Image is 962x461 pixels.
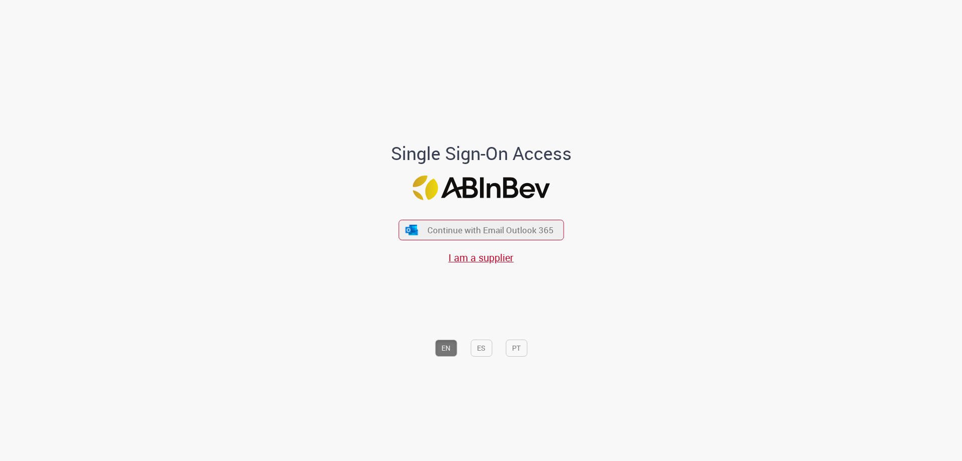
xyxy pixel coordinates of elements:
img: Logo ABInBev [412,176,550,200]
a: I am a supplier [448,251,514,264]
button: ícone Azure/Microsoft 360 Continue with Email Outlook 365 [398,220,564,240]
button: EN [435,340,457,357]
img: ícone Azure/Microsoft 360 [405,225,419,235]
button: ES [470,340,492,357]
h1: Single Sign-On Access [342,143,620,164]
button: PT [506,340,527,357]
span: Continue with Email Outlook 365 [427,224,554,236]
